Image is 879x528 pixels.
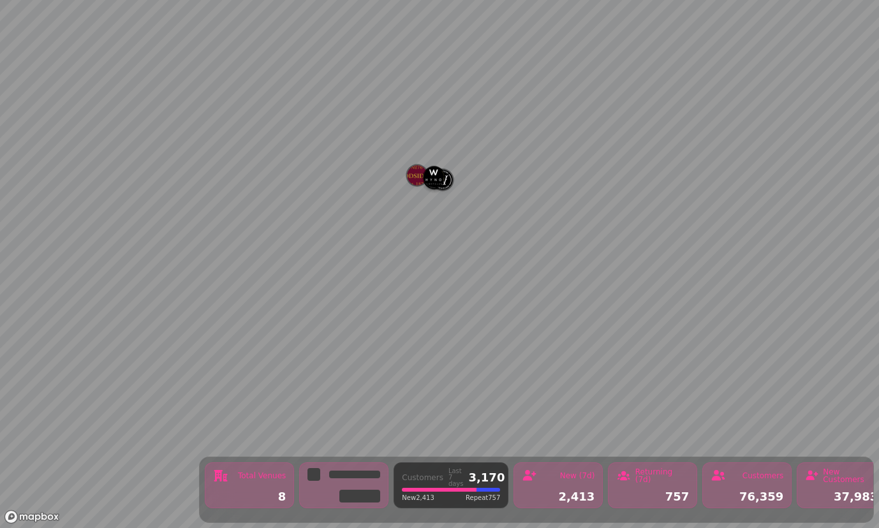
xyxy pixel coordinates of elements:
[742,472,784,480] div: Customers
[448,468,464,487] div: Last 7 days
[522,491,595,502] div: 2,413
[402,493,434,502] span: New 2,413
[711,491,783,502] div: 76,359
[402,474,443,481] div: Customers
[635,468,690,483] div: Returning (7d)
[823,468,878,483] div: New Customers
[560,472,595,480] div: New (7d)
[424,167,444,191] div: Map marker
[466,493,500,502] span: Repeat 757
[805,491,878,502] div: 37,983
[407,165,427,189] div: Map marker
[424,167,444,187] button: Why Not
[616,491,689,502] div: 757
[468,472,505,483] div: 3,170
[407,165,427,186] button: The Woodside inn
[213,491,286,502] div: 8
[238,472,286,480] div: Total Venues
